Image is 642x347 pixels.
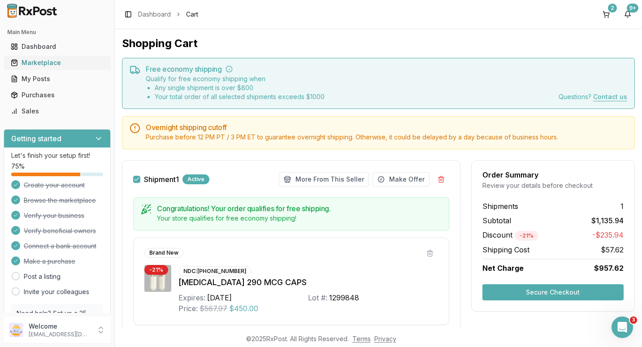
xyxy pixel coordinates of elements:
[11,151,103,160] p: Let's finish your setup first!
[155,83,325,92] li: Any single shipment is over $ 800
[373,172,429,187] button: Make Offer
[482,181,624,190] div: Review your details before checkout
[482,201,518,212] span: Shipments
[17,309,98,336] p: Need help? Set up a 25 minute call with our team to set up.
[7,29,107,36] h2: Main Menu
[207,292,232,303] div: [DATE]
[612,317,633,338] iframe: Intercom live chat
[11,133,61,144] h3: Getting started
[308,292,327,303] div: Lot #:
[601,244,624,255] span: $57.62
[620,7,635,22] button: 9+
[374,335,396,343] a: Privacy
[4,56,111,70] button: Marketplace
[608,4,617,13] div: 2
[24,211,84,220] span: Verify your business
[515,231,538,241] div: - 21 %
[182,174,209,184] div: Active
[559,92,627,101] div: Questions?
[11,74,104,83] div: My Posts
[178,276,438,289] div: [MEDICAL_DATA] 290 MCG CAPS
[7,87,107,103] a: Purchases
[329,292,359,303] div: 1299848
[482,230,538,239] span: Discount
[229,303,258,314] span: $450.00
[482,171,624,178] div: Order Summary
[482,244,529,255] span: Shipping Cost
[4,39,111,54] button: Dashboard
[7,103,107,119] a: Sales
[591,215,624,226] span: $1,135.94
[138,10,198,19] nav: breadcrumb
[24,257,75,266] span: Make a purchase
[146,74,325,101] div: Qualify for free economy shipping when
[279,172,369,187] button: More From This Seller
[178,303,198,314] div: Price:
[146,124,627,131] h5: Overnight shipping cutoff
[7,55,107,71] a: Marketplace
[630,317,637,324] span: 3
[157,214,442,223] div: Your store qualifies for free economy shipping!
[144,265,168,275] div: - 21 %
[157,205,442,212] h5: Congratulations! Your order qualifies for free shipping.
[594,263,624,273] span: $957.62
[592,230,624,241] span: -$235.94
[11,42,104,51] div: Dashboard
[627,4,638,13] div: 9+
[4,88,111,102] button: Purchases
[122,36,635,51] h1: Shopping Cart
[146,133,627,142] div: Purchase before 12 PM PT / 3 PM ET to guarantee overnight shipping. Otherwise, it could be delaye...
[4,4,61,18] img: RxPost Logo
[146,65,627,73] h5: Free economy shipping
[144,265,171,292] img: Linzess 290 MCG CAPS
[24,287,89,296] a: Invite your colleagues
[24,196,96,205] span: Browse the marketplace
[482,264,524,273] span: Net Charge
[29,322,91,331] p: Welcome
[352,335,371,343] a: Terms
[11,107,104,116] div: Sales
[11,162,25,171] span: 75 %
[24,272,61,281] a: Post a listing
[144,176,179,183] span: Shipment 1
[482,215,511,226] span: Subtotal
[178,292,205,303] div: Expires:
[11,58,104,67] div: Marketplace
[200,303,227,314] span: $567.97
[24,181,85,190] span: Create your account
[4,72,111,86] button: My Posts
[29,331,91,338] p: [EMAIL_ADDRESS][DOMAIN_NAME]
[186,10,198,19] span: Cart
[138,10,171,19] a: Dashboard
[620,201,624,212] span: 1
[24,242,96,251] span: Connect a bank account
[144,248,183,258] div: Brand New
[7,39,107,55] a: Dashboard
[599,7,613,22] button: 2
[482,284,624,300] button: Secure Checkout
[11,91,104,100] div: Purchases
[178,266,252,276] div: NDC: [PHONE_NUMBER]
[7,71,107,87] a: My Posts
[155,92,325,101] li: Your total order of all selected shipments exceeds $ 1000
[4,104,111,118] button: Sales
[24,226,96,235] span: Verify beneficial owners
[9,323,23,337] img: User avatar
